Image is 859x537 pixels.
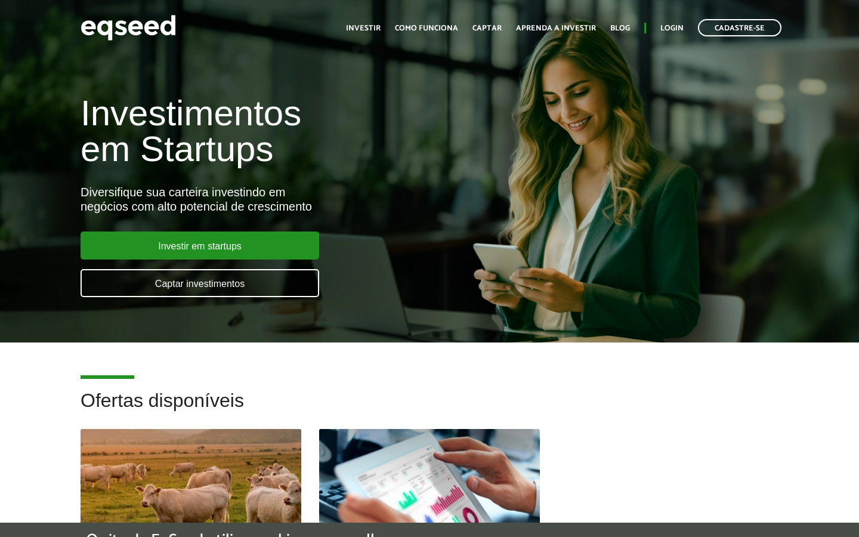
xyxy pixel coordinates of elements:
[81,269,319,297] a: Captar investimentos
[81,232,319,260] a: Investir em startups
[516,24,596,32] a: Aprenda a investir
[81,390,778,429] h2: Ofertas disponíveis
[610,24,630,32] a: Blog
[346,24,381,32] a: Investir
[81,185,492,214] div: Diversifique sua carteira investindo em negócios com alto potencial de crescimento
[472,24,502,32] a: Captar
[698,19,781,36] a: Cadastre-se
[81,95,492,167] h1: Investimentos em Startups
[395,24,458,32] a: Como funciona
[81,12,176,44] img: EqSeed
[660,24,684,32] a: Login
